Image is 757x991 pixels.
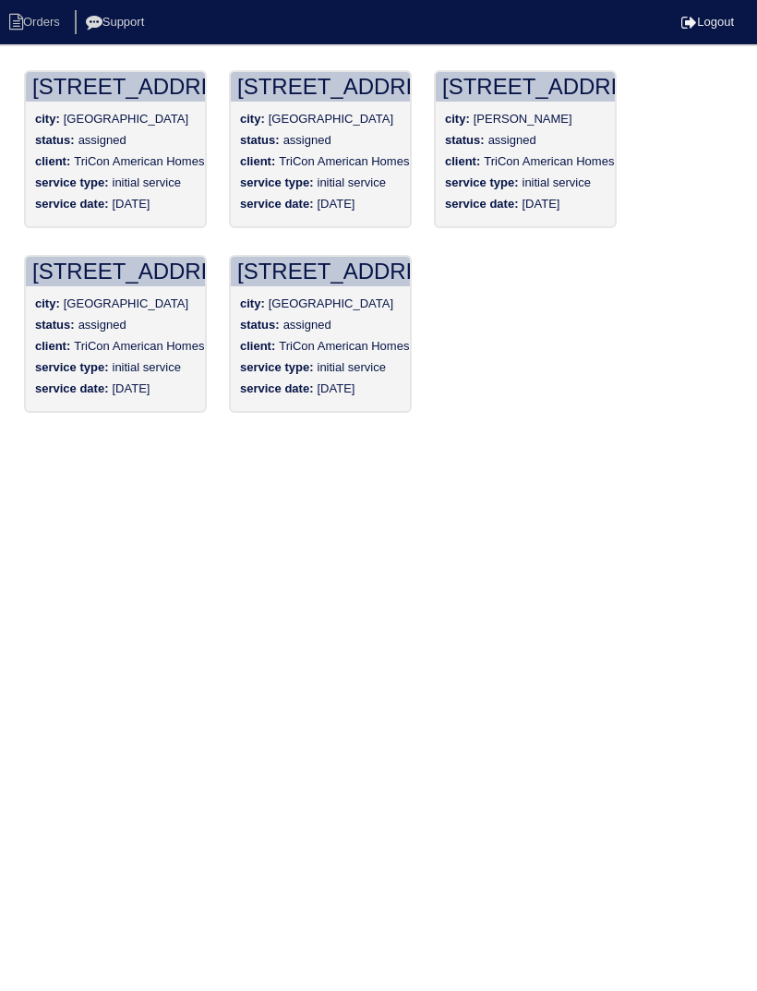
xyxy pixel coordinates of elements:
[78,318,126,332] span: assigned
[113,381,150,395] span: [DATE]
[240,154,275,168] b: client:
[113,360,181,374] span: initial service
[269,112,393,126] span: [GEOGRAPHIC_DATA]
[445,154,480,168] b: client:
[523,197,560,211] span: [DATE]
[318,175,386,189] span: initial service
[35,318,75,332] b: status:
[231,72,410,102] div: [STREET_ADDRESS]
[35,133,75,147] b: status:
[484,154,614,168] span: TriCon American Homes
[445,197,519,211] b: service date:
[35,296,60,310] b: city:
[283,318,331,332] span: assigned
[269,296,393,310] span: [GEOGRAPHIC_DATA]
[113,197,150,211] span: [DATE]
[445,175,519,189] b: service type:
[445,133,485,147] b: status:
[35,339,70,353] b: client:
[279,339,409,353] span: TriCon American Homes
[474,112,572,126] span: [PERSON_NAME]
[318,197,355,211] span: [DATE]
[279,154,409,168] span: TriCon American Homes
[75,10,160,35] li: Support
[240,296,265,310] b: city:
[283,133,331,147] span: assigned
[240,381,314,395] b: service date:
[113,175,181,189] span: initial service
[240,360,314,374] b: service type:
[64,112,188,126] span: [GEOGRAPHIC_DATA]
[240,318,280,332] b: status:
[436,72,615,102] div: [STREET_ADDRESS][PERSON_NAME]
[445,112,470,126] b: city:
[35,154,70,168] b: client:
[681,15,734,29] a: Logout
[74,339,204,353] span: TriCon American Homes
[240,175,314,189] b: service type:
[35,360,109,374] b: service type:
[240,197,314,211] b: service date:
[35,381,109,395] b: service date:
[240,133,280,147] b: status:
[64,296,188,310] span: [GEOGRAPHIC_DATA]
[26,72,205,102] div: [STREET_ADDRESS]
[35,112,60,126] b: city:
[35,197,109,211] b: service date:
[488,133,536,147] span: assigned
[318,381,355,395] span: [DATE]
[523,175,591,189] span: initial service
[78,133,126,147] span: assigned
[231,257,410,286] div: [STREET_ADDRESS][PERSON_NAME]
[318,360,386,374] span: initial service
[240,112,265,126] b: city:
[74,154,204,168] span: TriCon American Homes
[240,339,275,353] b: client:
[26,257,205,286] div: [STREET_ADDRESS]
[35,175,109,189] b: service type:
